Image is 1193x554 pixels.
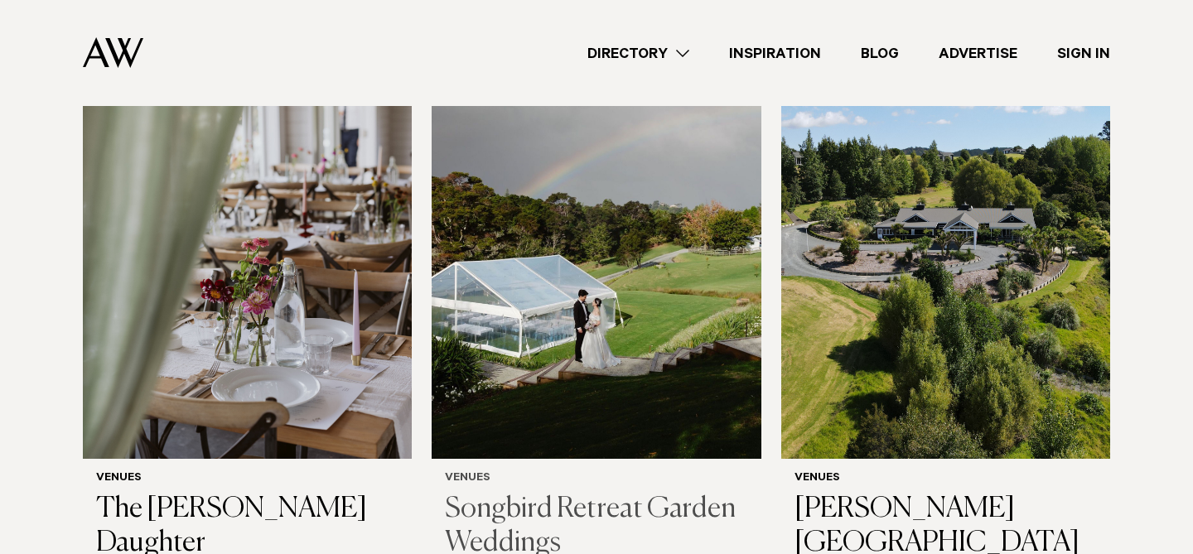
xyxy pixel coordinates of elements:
a: Blog [841,42,919,65]
img: Auckland Weddings Logo [83,37,143,68]
h6: Venues [96,472,398,486]
a: Inspiration [709,42,841,65]
a: Advertise [919,42,1037,65]
h6: Venues [445,472,747,486]
img: Indoor reception styling at The Farmers Daughter [83,17,412,459]
img: Auckland Weddings Venues | Woodhouse Mountain Lodge [781,17,1110,459]
img: Bride and groom in front of marquee with rainbow [432,17,761,459]
h6: Venues [795,472,1097,486]
a: Sign In [1037,42,1130,65]
a: Directory [568,42,709,65]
